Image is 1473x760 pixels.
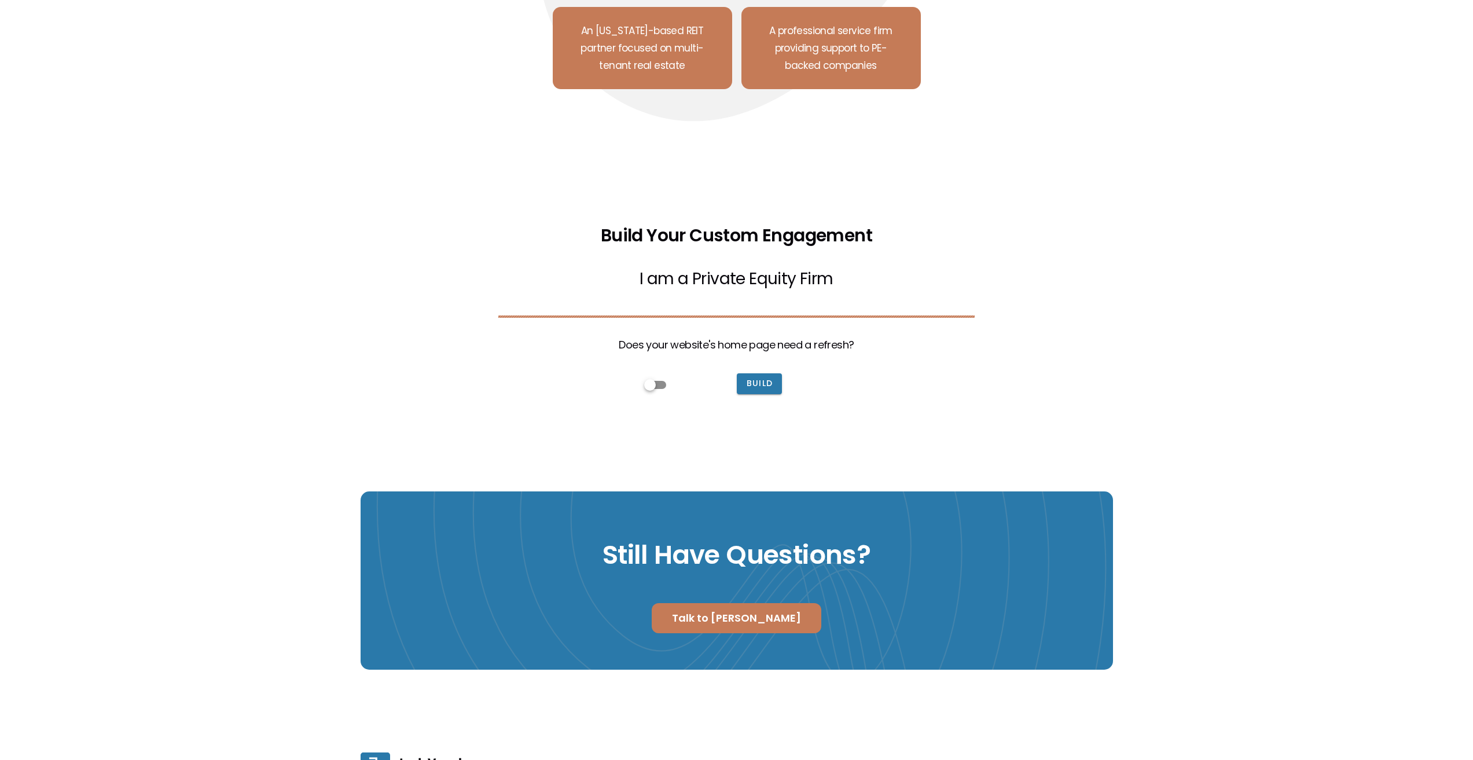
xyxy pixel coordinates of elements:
h3: I am a Private Equity Firm [457,269,1017,289]
a: Talk to [PERSON_NAME] [652,603,821,633]
h2: Still Have Questions? [603,539,870,570]
h2: Build Your Custom Engagement [457,225,1017,246]
p: Talk to [PERSON_NAME] [672,614,801,622]
p: An [US_STATE]-based REIT partner focused on multi-tenant real estate [576,22,709,74]
button: BUILD [737,373,783,394]
p: A professional service firm providing support to PE-backed companies [765,22,898,74]
span: Does your website's home page need a refresh? [619,336,854,354]
span: BUILD [746,377,773,390]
